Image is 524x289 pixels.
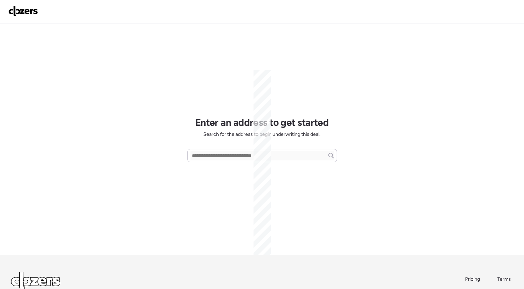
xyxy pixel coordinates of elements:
a: Terms [497,276,513,283]
h1: Enter an address to get started [195,116,329,128]
span: Search for the address to begin underwriting this deal. [203,131,320,138]
span: Pricing [465,276,480,282]
img: Logo [8,6,38,17]
span: Terms [497,276,511,282]
a: Pricing [465,276,481,283]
